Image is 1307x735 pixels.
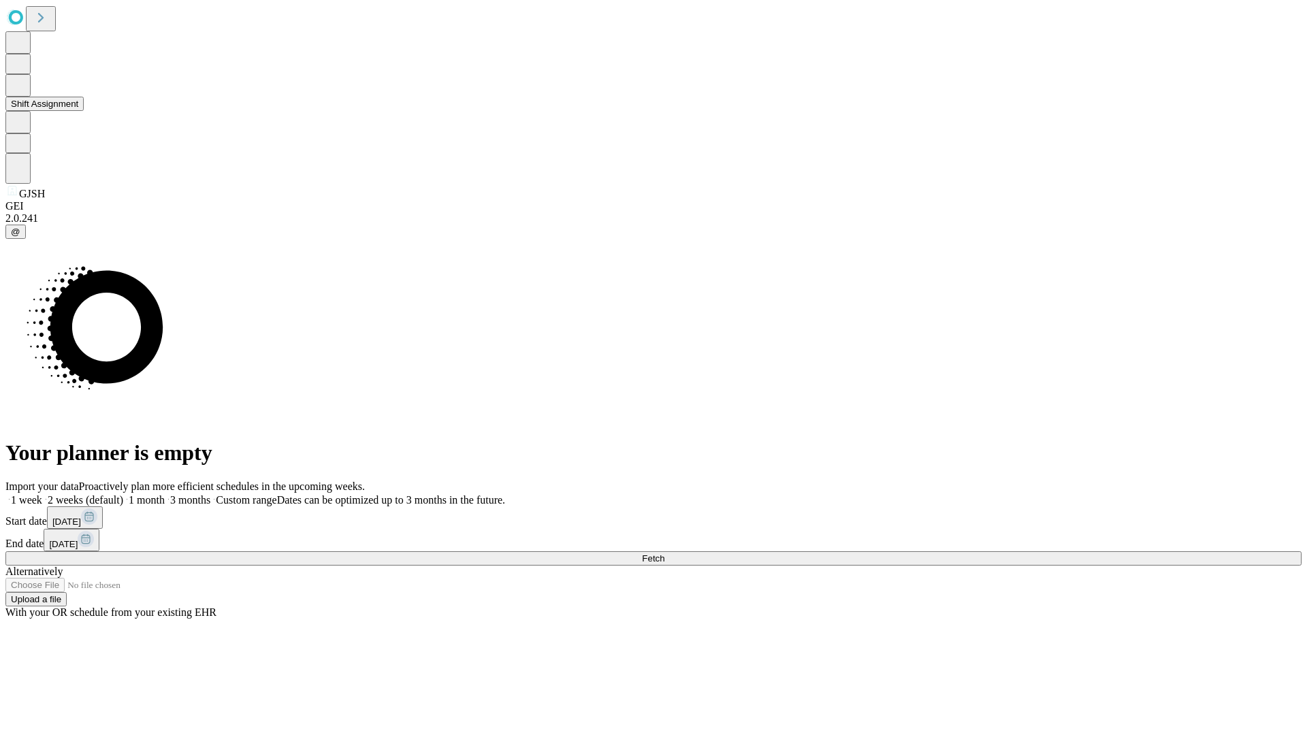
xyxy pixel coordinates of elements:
[5,225,26,239] button: @
[47,506,103,529] button: [DATE]
[44,529,99,551] button: [DATE]
[19,188,45,199] span: GJSH
[5,212,1302,225] div: 2.0.241
[216,494,276,506] span: Custom range
[79,480,365,492] span: Proactively plan more efficient schedules in the upcoming weeks.
[5,592,67,606] button: Upload a file
[49,539,78,549] span: [DATE]
[11,227,20,237] span: @
[5,506,1302,529] div: Start date
[5,480,79,492] span: Import your data
[277,494,505,506] span: Dates can be optimized up to 3 months in the future.
[5,551,1302,566] button: Fetch
[642,553,664,563] span: Fetch
[52,517,81,527] span: [DATE]
[170,494,210,506] span: 3 months
[5,606,216,618] span: With your OR schedule from your existing EHR
[5,97,84,111] button: Shift Assignment
[5,529,1302,551] div: End date
[5,566,63,577] span: Alternatively
[5,200,1302,212] div: GEI
[129,494,165,506] span: 1 month
[11,494,42,506] span: 1 week
[48,494,123,506] span: 2 weeks (default)
[5,440,1302,465] h1: Your planner is empty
